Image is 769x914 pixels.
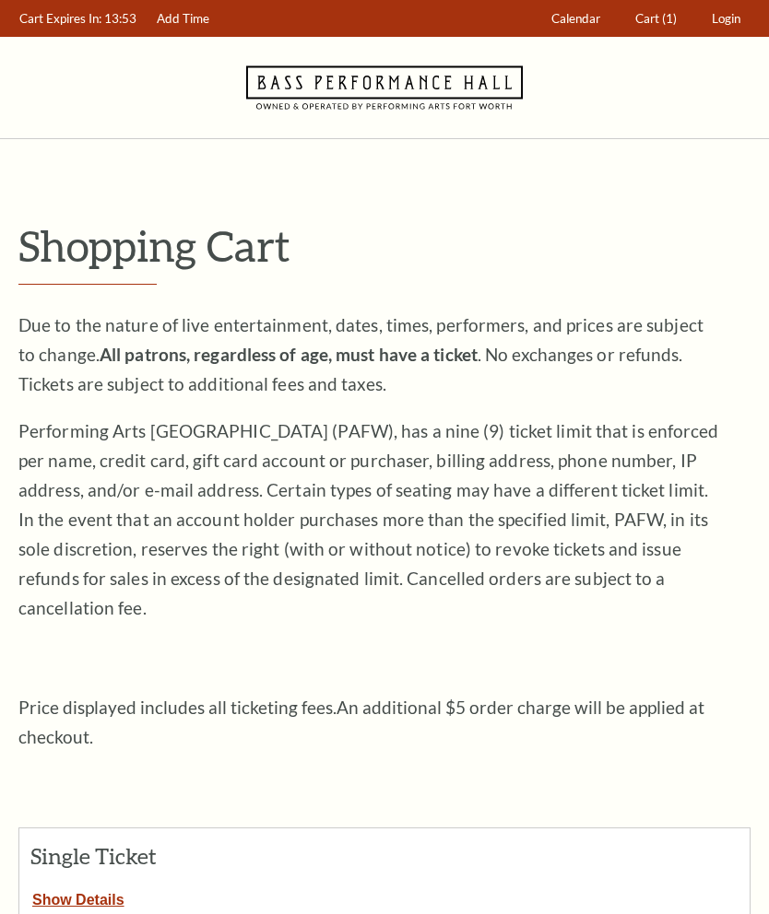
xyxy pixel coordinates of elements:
p: Shopping Cart [18,222,751,269]
a: Cart (1) [627,1,686,37]
span: (1) [662,11,677,26]
h2: Single Ticket [30,844,212,868]
span: Calendar [551,11,600,26]
span: Due to the nature of live entertainment, dates, times, performers, and prices are subject to chan... [18,314,704,394]
button: Show Details [19,885,137,908]
span: Login [712,11,740,26]
p: Performing Arts [GEOGRAPHIC_DATA] (PAFW), has a nine (9) ticket limit that is enforced per name, ... [18,416,719,623]
span: Cart [635,11,659,26]
a: Login [704,1,750,37]
span: An additional $5 order charge will be applied at checkout. [18,697,704,747]
a: Add Time [148,1,219,37]
a: Calendar [543,1,609,37]
p: Price displayed includes all ticketing fees. [18,693,719,752]
strong: All patrons, regardless of age, must have a ticket [100,344,478,365]
span: 13:53 [104,11,136,26]
span: Cart Expires In: [19,11,101,26]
